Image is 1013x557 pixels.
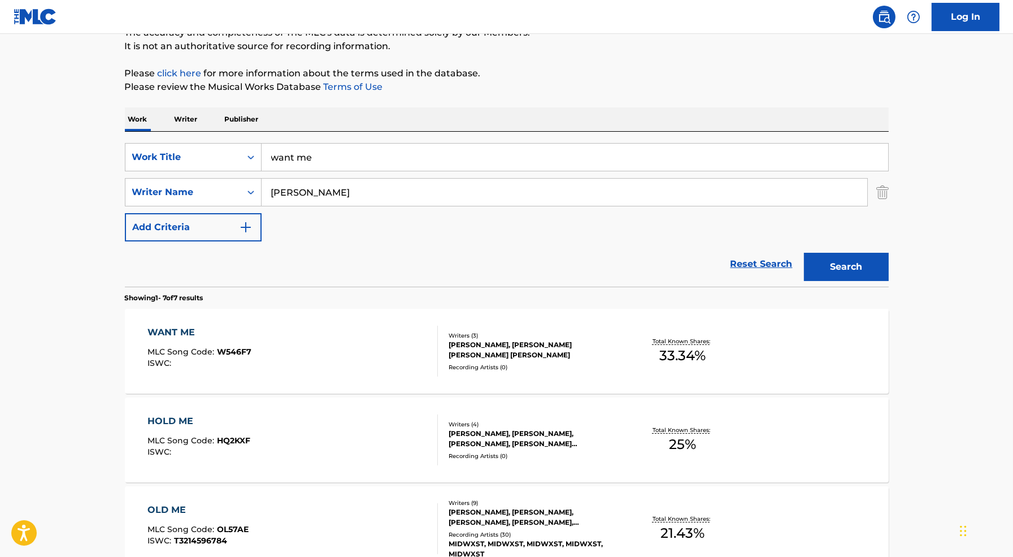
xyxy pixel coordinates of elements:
[147,347,217,357] span: MLC Song Code :
[221,107,262,131] p: Publisher
[171,107,201,131] p: Writer
[125,67,889,80] p: Please for more information about the terms used in the database.
[907,10,920,24] img: help
[174,536,227,546] span: T3214596784
[125,213,262,241] button: Add Criteria
[653,337,713,346] p: Total Known Shares:
[725,252,798,277] a: Reset Search
[877,10,891,24] img: search
[449,340,619,360] div: [PERSON_NAME], [PERSON_NAME] [PERSON_NAME] [PERSON_NAME]
[659,346,706,366] span: 33.34 %
[449,507,619,528] div: [PERSON_NAME], [PERSON_NAME], [PERSON_NAME], [PERSON_NAME], [PERSON_NAME], [PERSON_NAME], [PERSON...
[125,107,151,131] p: Work
[147,358,174,368] span: ISWC :
[660,523,705,543] span: 21.43 %
[449,530,619,539] div: Recording Artists ( 30 )
[449,499,619,507] div: Writers ( 9 )
[132,185,234,199] div: Writer Name
[932,3,999,31] a: Log In
[147,447,174,457] span: ISWC :
[125,40,889,53] p: It is not an authoritative source for recording information.
[449,331,619,340] div: Writers ( 3 )
[125,309,889,394] a: WANT MEMLC Song Code:W546F7ISWC:Writers (3)[PERSON_NAME], [PERSON_NAME] [PERSON_NAME] [PERSON_NAM...
[449,420,619,429] div: Writers ( 4 )
[321,81,383,92] a: Terms of Use
[217,435,250,446] span: HQ2KXF
[217,347,251,357] span: W546F7
[158,68,202,79] a: click here
[239,221,253,234] img: 9d2ae6d4665cec9f34b9.svg
[132,150,234,164] div: Work Title
[902,6,925,28] div: Help
[873,6,895,28] a: Public Search
[147,524,217,534] span: MLC Song Code :
[653,426,713,434] p: Total Known Shares:
[125,80,889,94] p: Please review the Musical Works Database
[960,514,967,548] div: Drag
[653,515,713,523] p: Total Known Shares:
[147,435,217,446] span: MLC Song Code :
[669,434,696,455] span: 25 %
[449,429,619,449] div: [PERSON_NAME], [PERSON_NAME], [PERSON_NAME], [PERSON_NAME] [PERSON_NAME]
[125,293,203,303] p: Showing 1 - 7 of 7 results
[449,452,619,460] div: Recording Artists ( 0 )
[449,363,619,372] div: Recording Artists ( 0 )
[957,503,1013,557] iframe: Chat Widget
[125,143,889,287] form: Search Form
[14,8,57,25] img: MLC Logo
[876,178,889,206] img: Delete Criterion
[125,398,889,482] a: HOLD MEMLC Song Code:HQ2KXFISWC:Writers (4)[PERSON_NAME], [PERSON_NAME], [PERSON_NAME], [PERSON_N...
[147,326,251,339] div: WANT ME
[217,524,249,534] span: OL57AE
[147,536,174,546] span: ISWC :
[147,503,249,517] div: OLD ME
[147,414,250,428] div: HOLD ME
[804,253,889,281] button: Search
